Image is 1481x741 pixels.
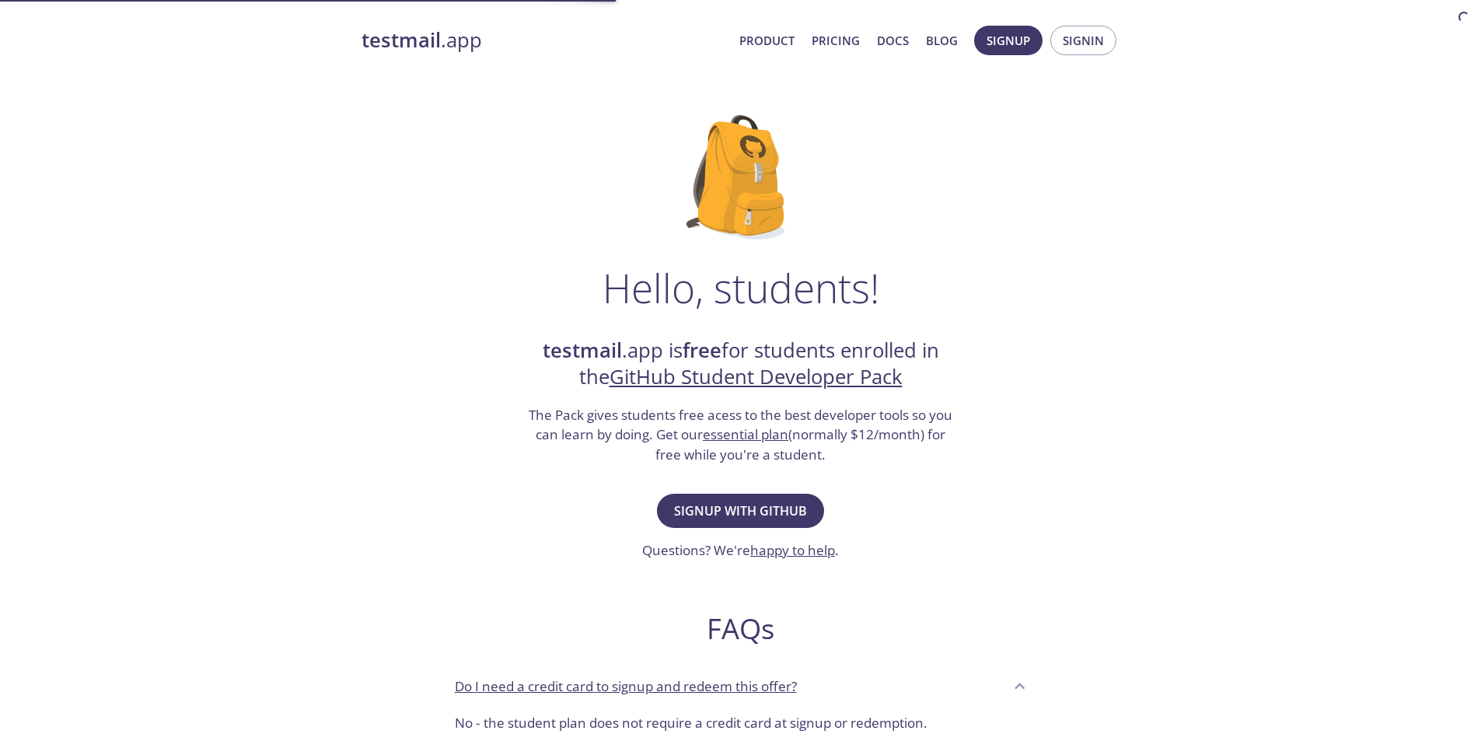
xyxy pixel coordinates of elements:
img: github-student-backpack.png [686,115,795,239]
strong: testmail [543,337,622,364]
span: Signup with GitHub [674,500,807,522]
strong: testmail [362,26,441,54]
span: Signup [987,30,1030,51]
a: Product [739,30,795,51]
a: GitHub Student Developer Pack [610,363,903,390]
button: Signup [974,26,1043,55]
strong: free [683,337,721,364]
span: Signin [1063,30,1104,51]
button: Signin [1050,26,1116,55]
h2: FAQs [442,611,1039,646]
div: Do I need a credit card to signup and redeem this offer? [442,665,1039,707]
h3: Questions? We're . [642,540,839,561]
a: Docs [877,30,909,51]
a: essential plan [703,425,788,443]
a: Blog [926,30,958,51]
h1: Hello, students! [603,264,879,311]
a: happy to help [750,541,835,559]
a: testmail.app [362,27,727,54]
h2: .app is for students enrolled in the [527,337,955,391]
p: Do I need a credit card to signup and redeem this offer? [455,676,797,697]
h3: The Pack gives students free acess to the best developer tools so you can learn by doing. Get our... [527,405,955,465]
button: Signup with GitHub [657,494,824,528]
a: Pricing [812,30,860,51]
p: No - the student plan does not require a credit card at signup or redemption. [455,713,1027,733]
